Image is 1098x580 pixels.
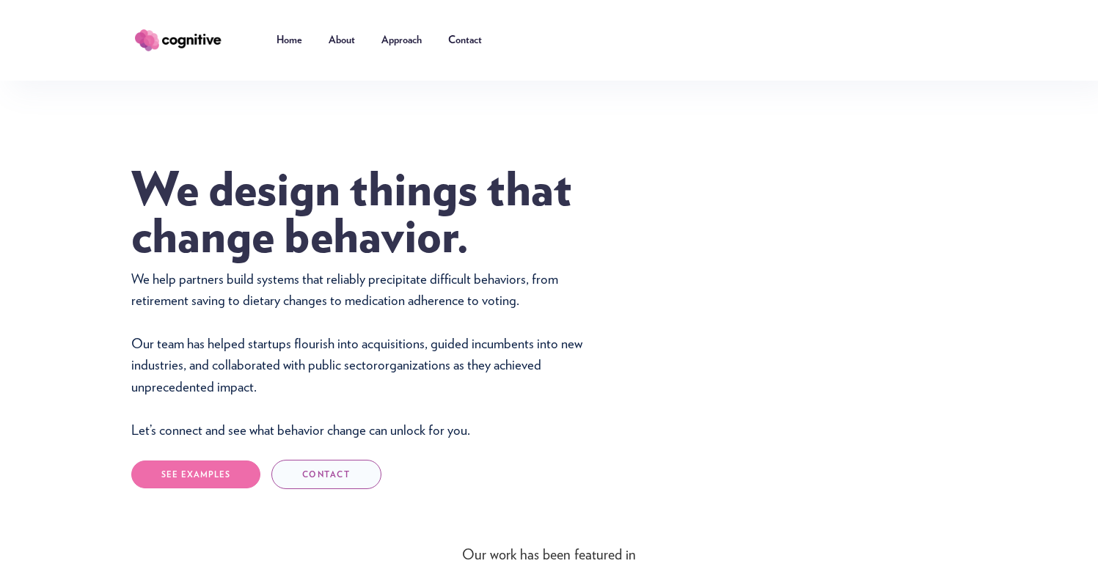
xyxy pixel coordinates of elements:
a: About [315,18,368,62]
p: We help partners build systems that reliably precipitate difficult behaviors, from retirement sav... [131,269,601,442]
a: CONTACT [271,460,381,489]
h1: We design things that change behavior. [131,168,674,262]
a: home [131,26,245,54]
a: Approach [368,18,435,62]
div: Our work has been featured in [205,548,894,562]
a: SEE EXAMPLES [131,460,260,488]
a: Contact [435,18,495,62]
a: Home [263,18,315,62]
